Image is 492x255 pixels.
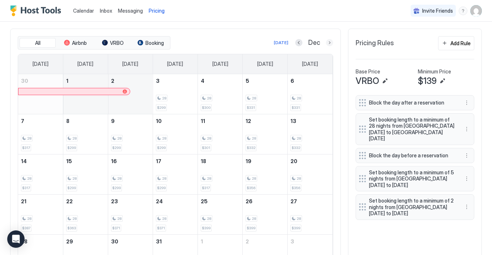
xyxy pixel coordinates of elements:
span: $399 [247,226,255,230]
button: Add Rule [438,36,474,50]
span: $317 [22,186,30,190]
span: $332 [247,145,255,150]
span: 30 [21,78,28,84]
span: 3 [290,238,294,245]
a: Inbox [100,7,112,14]
button: [DATE] [273,38,289,47]
div: tab-group [18,36,170,50]
td: December 26, 2025 [243,194,288,234]
span: Block the day after a reservation [369,99,455,106]
span: $299 [112,145,121,150]
span: [DATE] [212,61,228,67]
a: December 16, 2025 [108,154,153,168]
button: More options [462,125,471,133]
div: menu [462,151,471,160]
span: 28 [27,216,31,221]
button: Booking [132,38,169,48]
span: 17 [156,158,161,164]
div: menu [462,203,471,211]
a: December 29, 2025 [63,235,108,248]
span: Set booking length to a minimum of 2 nights from [GEOGRAPHIC_DATA][DATE] to [DATE] [369,197,455,217]
span: $139 [418,76,437,86]
span: 28 [117,216,122,221]
span: 10 [156,118,162,124]
a: December 24, 2025 [153,195,198,208]
span: 1 [201,238,203,245]
button: Edit [381,77,389,85]
a: December 9, 2025 [108,114,153,128]
span: 15 [66,158,72,164]
span: 30 [111,238,118,245]
span: 6 [290,78,294,84]
a: December 18, 2025 [198,154,242,168]
a: December 12, 2025 [243,114,287,128]
span: Airbnb [72,40,87,46]
a: December 7, 2025 [18,114,63,128]
div: Host Tools Logo [10,5,64,16]
a: December 21, 2025 [18,195,63,208]
span: 22 [66,198,73,204]
td: December 2, 2025 [108,74,153,114]
span: 21 [21,198,26,204]
a: December 11, 2025 [198,114,242,128]
span: Dec [308,39,320,47]
td: December 8, 2025 [63,114,108,154]
td: December 22, 2025 [63,194,108,234]
span: 3 [156,78,160,84]
span: 12 [246,118,251,124]
td: November 30, 2025 [18,74,63,114]
div: Add Rule [450,39,471,47]
div: menu [459,7,467,15]
a: Calendar [73,7,94,14]
span: Base Price [356,68,380,75]
span: [DATE] [257,61,273,67]
a: January 3, 2026 [288,235,332,248]
td: December 7, 2025 [18,114,63,154]
span: 28 [27,176,31,181]
span: Inbox [100,8,112,14]
span: Set booking length to a minimum of 28 nights from [GEOGRAPHIC_DATA][DATE] to [GEOGRAPHIC_DATA][DATE] [369,116,455,142]
td: December 5, 2025 [243,74,288,114]
span: VRBO [110,40,124,46]
span: 31 [156,238,162,245]
span: Pricing Rules [356,39,394,47]
span: 9 [111,118,115,124]
div: menu [462,98,471,107]
td: December 23, 2025 [108,194,153,234]
td: December 3, 2025 [153,74,198,114]
span: 28 [117,176,122,181]
span: 28 [72,216,77,221]
span: $300 [202,105,211,110]
span: 28 [252,136,256,141]
span: $399 [292,226,300,230]
td: December 14, 2025 [18,154,63,194]
td: December 12, 2025 [243,114,288,154]
a: Monday [70,54,101,74]
span: 28 [297,176,301,181]
span: 28 [162,176,166,181]
a: December 27, 2025 [288,195,332,208]
span: 28 [117,136,122,141]
a: Saturday [295,54,325,74]
button: Next month [326,39,333,46]
a: December 5, 2025 [243,74,287,88]
a: Friday [250,54,280,74]
span: $363 [67,226,76,230]
span: $299 [157,186,166,190]
span: [DATE] [122,61,138,67]
button: VRBO [95,38,131,48]
span: 27 [290,198,297,204]
a: December 10, 2025 [153,114,198,128]
td: December 10, 2025 [153,114,198,154]
span: [DATE] [302,61,318,67]
span: 20 [290,158,297,164]
td: December 20, 2025 [288,154,332,194]
a: January 2, 2026 [243,235,287,248]
span: $301 [202,145,210,150]
td: December 25, 2025 [198,194,243,234]
button: More options [462,174,471,183]
span: $299 [157,105,166,110]
a: Tuesday [115,54,145,74]
a: November 30, 2025 [18,74,63,88]
a: December 1, 2025 [63,74,108,88]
